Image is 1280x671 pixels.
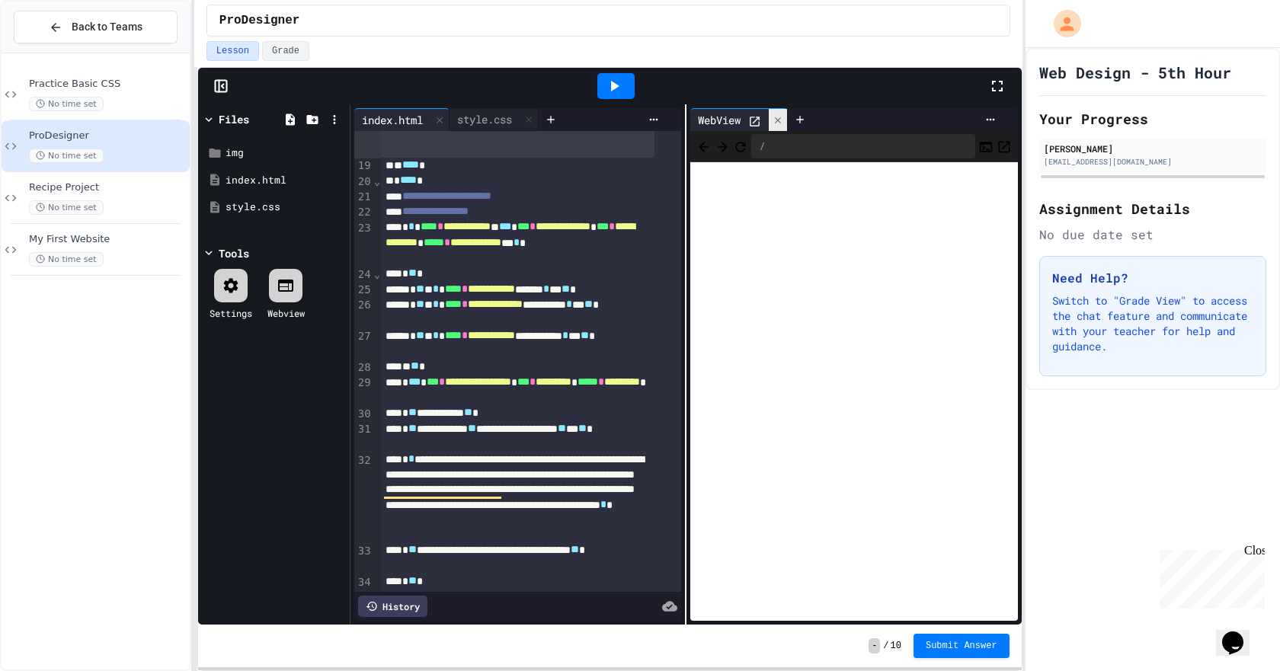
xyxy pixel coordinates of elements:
[373,268,381,280] span: Fold line
[29,233,187,246] span: My First Website
[373,175,381,187] span: Fold line
[354,112,430,128] div: index.html
[29,181,187,194] span: Recipe Project
[690,112,748,128] div: WebView
[219,11,300,30] span: ProDesigner
[354,267,373,283] div: 24
[358,596,427,617] div: History
[354,590,373,605] div: 35
[354,329,373,360] div: 27
[1039,198,1266,219] h2: Assignment Details
[72,19,142,35] span: Back to Teams
[978,137,994,155] button: Console
[354,221,373,267] div: 23
[29,78,187,91] span: Practice Basic CSS
[914,634,1010,658] button: Submit Answer
[354,375,373,407] div: 29
[210,306,252,320] div: Settings
[1038,6,1085,41] div: My Account
[226,173,344,188] div: index.html
[891,640,901,652] span: 10
[29,149,104,163] span: No time set
[690,108,788,131] div: WebView
[733,137,748,155] button: Refresh
[354,158,373,174] div: 19
[14,11,178,43] button: Back to Teams
[715,136,730,155] span: Forward
[997,137,1012,155] button: Open in new tab
[219,245,249,261] div: Tools
[29,200,104,215] span: No time set
[354,283,373,298] div: 25
[354,108,450,131] div: index.html
[696,136,712,155] span: Back
[226,200,344,215] div: style.css
[354,422,373,453] div: 31
[262,41,309,61] button: Grade
[1039,225,1266,244] div: No due date set
[354,298,373,329] div: 26
[354,453,373,544] div: 32
[450,108,539,131] div: style.css
[29,129,187,142] span: ProDesigner
[690,162,1017,621] iframe: Web Preview
[29,252,104,267] span: No time set
[267,306,305,320] div: Webview
[1039,62,1231,83] h1: Web Design - 5th Hour
[226,145,344,161] div: img
[1044,156,1262,168] div: [EMAIL_ADDRESS][DOMAIN_NAME]
[354,575,373,590] div: 34
[1216,610,1265,656] iframe: chat widget
[926,640,997,652] span: Submit Answer
[29,97,104,111] span: No time set
[1052,293,1253,354] p: Switch to "Grade View" to access the chat feature and communicate with your teacher for help and ...
[1154,544,1265,609] iframe: chat widget
[354,205,373,220] div: 22
[354,360,373,375] div: 28
[1039,108,1266,129] h2: Your Progress
[354,407,373,422] div: 30
[1052,269,1253,287] h3: Need Help?
[869,638,880,653] span: -
[751,134,974,158] div: /
[6,6,105,97] div: Chat with us now!Close
[1044,142,1262,155] div: [PERSON_NAME]
[206,41,259,61] button: Lesson
[450,111,520,127] div: style.css
[219,111,249,127] div: Files
[354,190,373,205] div: 21
[354,174,373,190] div: 20
[883,640,888,652] span: /
[354,544,373,575] div: 33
